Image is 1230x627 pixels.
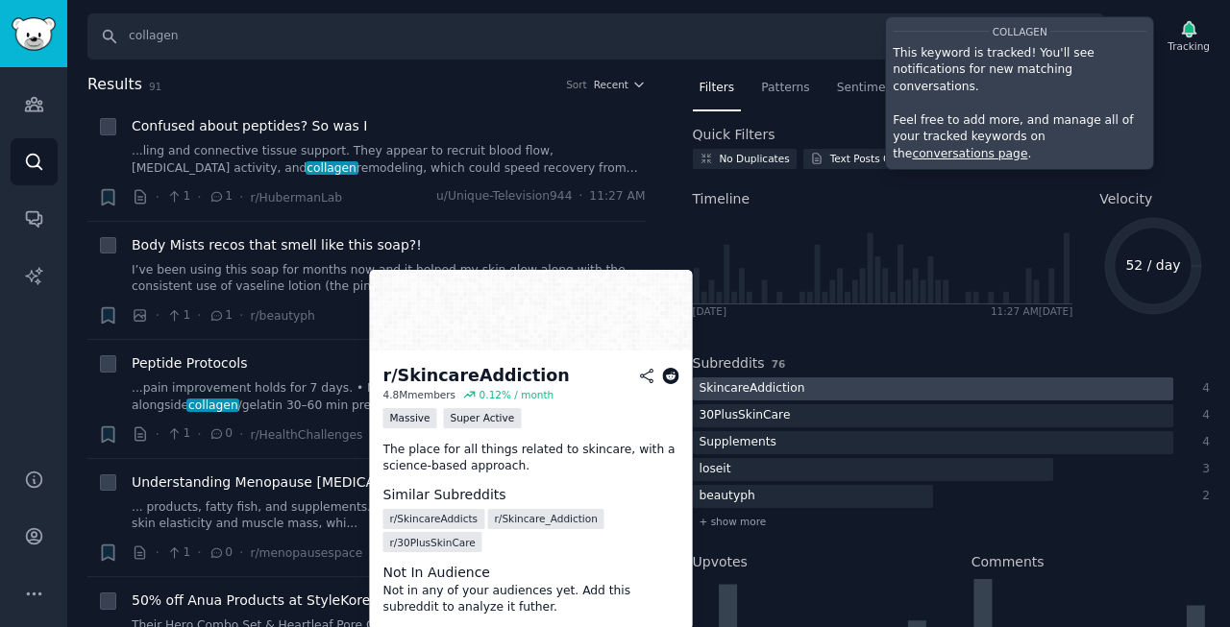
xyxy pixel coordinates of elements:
div: SkincareAddiction [693,377,812,401]
span: 76 [772,358,786,370]
h2: Subreddits [693,353,765,374]
span: Timeline [693,189,750,209]
div: Text Posts Only [830,152,906,165]
span: r/beautyph [250,309,314,323]
p: The place for all things related to skincare, with a science-based approach. [383,442,679,475]
h2: Comments [972,552,1045,572]
div: No Duplicates [720,152,790,165]
span: Velocity [1099,189,1152,209]
div: [DATE] [693,304,727,318]
span: 11:27 AM [589,188,645,205]
div: r/ SkincareAddiction [383,364,570,388]
div: Super Active [444,408,522,428]
a: Body Mists recos that smell like this soap?! [132,235,422,255]
div: Sort [566,78,587,91]
span: 91 [149,81,161,92]
button: Tracking [1161,16,1217,57]
div: 4.8M members [383,388,456,401]
div: 0.12 % / month [480,388,554,401]
span: r/ 30PlusSkinCare [390,536,476,549]
span: 0 [209,544,233,562]
div: beautyph [693,485,762,509]
span: · [578,188,582,205]
div: 30PlusSkinCare [693,404,798,428]
span: collagen [993,25,1047,36]
span: 1 [209,307,233,325]
span: 0 [209,425,233,443]
span: r/HealthChallenges [250,428,362,442]
span: Results [87,73,142,97]
input: Search Keyword [87,13,1104,60]
img: GummySearch logo [12,17,56,51]
p: This keyword is tracked! You'll see notifications for new matching conversations. [893,45,1146,96]
span: · [156,424,160,445]
a: Understanding Menopause [MEDICAL_DATA] 🧐 [132,472,450,493]
span: 1 [166,307,190,325]
span: · [156,305,160,326]
span: 1 [209,188,233,205]
span: · [197,424,201,445]
span: 1 [166,544,190,562]
span: · [197,543,201,563]
dt: Not In Audience [383,563,679,583]
span: r/ Skincare_Addiction [495,512,598,525]
div: 2 [1193,488,1211,505]
span: · [197,305,201,326]
span: collagen [306,161,358,175]
div: Tracking [1168,39,1210,53]
span: 1 [166,425,190,443]
span: · [239,305,243,326]
h2: Upvotes [693,552,748,572]
dt: Similar Subreddits [383,485,679,505]
div: Massive [383,408,437,428]
text: 52 / day [1126,257,1181,273]
a: ... products, fatty fish, and supplements. # 6.collagenPeptides 💆‍♀️collagensupports skin elastic... [132,499,646,533]
span: Sentiment [837,80,898,97]
a: 50% off Anua Products at StyleKorean [132,591,387,611]
span: · [239,543,243,563]
span: u/Unique-Television944 [436,188,572,205]
div: Supplements [693,431,783,455]
p: Feel free to add more, and manage all of your tracked keywords on the . [893,112,1146,163]
span: r/HubermanLab [250,191,342,205]
a: Confused about peptides? So was I [132,116,367,136]
button: Recent [594,78,646,91]
div: 4 [1193,434,1211,451]
span: · [197,187,201,207]
div: 3 [1193,461,1211,478]
span: · [239,424,243,445]
a: conversations page [912,147,1027,160]
dd: Not in any of your audiences yet. Add this subreddit to analyze it futher. [383,583,679,616]
span: · [239,187,243,207]
a: Peptide Protocols [132,353,247,374]
span: r/menopausespace [250,546,362,560]
span: Patterns [761,80,809,97]
img: For anything and everything having to do with skincare! [370,270,693,350]
span: · [156,187,160,207]
a: ...pain improvement holds for 7 days. • Nutrition: 1.6–2.2 g/kg/day protein, vitamin C alongsidec... [132,380,646,414]
div: 11:27 AM [DATE] [991,304,1072,318]
span: collagen [186,398,239,412]
a: ...ling and connective tissue support. They appear to recruit blood flow, [MEDICAL_DATA] activity... [132,143,646,177]
a: I’ve been using this soap for months now and it helped my skin glow along with the consistent use... [132,262,646,296]
div: 4 [1193,380,1211,398]
span: 1 [166,188,190,205]
span: + show more [700,515,767,528]
span: · [156,543,160,563]
span: r/ SkincareAddicts [390,512,479,525]
span: Filters [700,80,735,97]
span: Recent [594,78,628,91]
div: 4 [1193,407,1211,424]
h2: Quick Filters [693,125,775,145]
div: loseit [693,458,738,482]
